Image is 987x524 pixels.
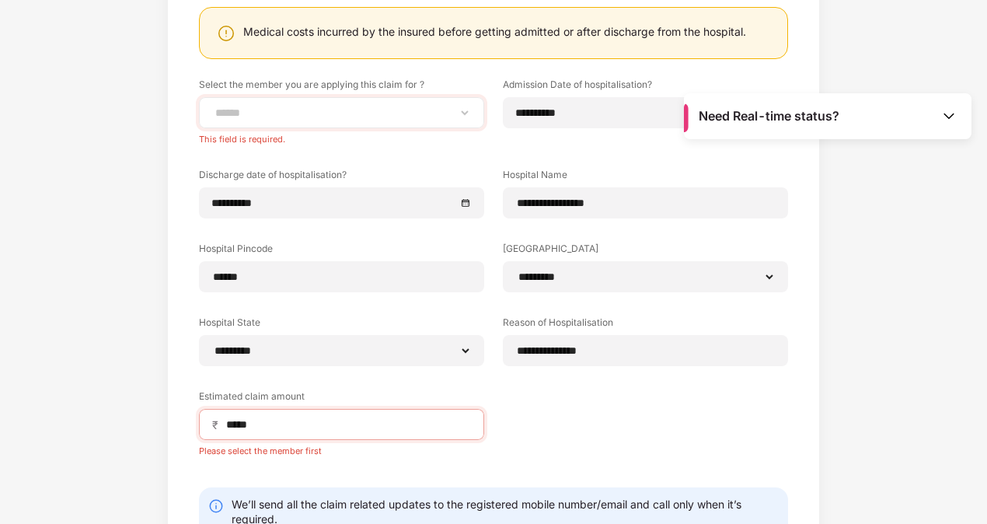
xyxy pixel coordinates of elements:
[699,108,839,124] span: Need Real-time status?
[199,128,484,145] div: This field is required.
[199,168,484,187] label: Discharge date of hospitalisation?
[243,24,746,39] div: Medical costs incurred by the insured before getting admitted or after discharge from the hospital.
[217,24,235,43] img: svg+xml;base64,PHN2ZyBpZD0iV2FybmluZ18tXzI0eDI0IiBkYXRhLW5hbWU9Ildhcm5pbmcgLSAyNHgyNCIgeG1sbnM9Im...
[208,498,224,514] img: svg+xml;base64,PHN2ZyBpZD0iSW5mby0yMHgyMCIgeG1sbnM9Imh0dHA6Ly93d3cudzMub3JnLzIwMDAvc3ZnIiB3aWR0aD...
[199,78,484,97] label: Select the member you are applying this claim for ?
[503,78,788,97] label: Admission Date of hospitalisation?
[199,316,484,335] label: Hospital State
[199,390,484,409] label: Estimated claim amount
[503,316,788,335] label: Reason of Hospitalisation
[212,417,225,432] span: ₹
[199,440,484,456] div: Please select the member first
[941,108,957,124] img: Toggle Icon
[199,242,484,261] label: Hospital Pincode
[503,242,788,261] label: [GEOGRAPHIC_DATA]
[503,168,788,187] label: Hospital Name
